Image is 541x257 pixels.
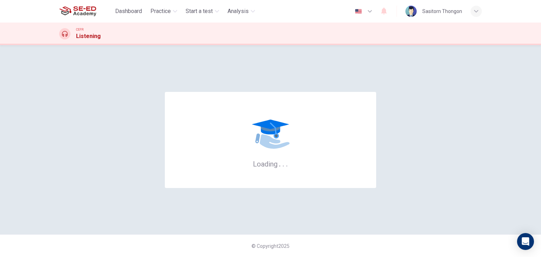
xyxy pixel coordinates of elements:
[228,7,249,15] span: Analysis
[59,4,112,18] a: SE-ED Academy logo
[279,157,281,169] h6: .
[76,27,83,32] span: CEFR
[115,7,142,15] span: Dashboard
[112,5,145,18] button: Dashboard
[59,4,96,18] img: SE-ED Academy logo
[150,7,171,15] span: Practice
[517,233,534,250] div: Open Intercom Messenger
[251,243,290,249] span: © Copyright 2025
[253,159,288,168] h6: Loading
[186,7,213,15] span: Start a test
[405,6,417,17] img: Profile picture
[148,5,180,18] button: Practice
[183,5,222,18] button: Start a test
[76,32,101,40] h1: Listening
[286,157,288,169] h6: .
[422,7,462,15] div: Sasitorn Thongon
[354,9,363,14] img: en
[282,157,285,169] h6: .
[225,5,258,18] button: Analysis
